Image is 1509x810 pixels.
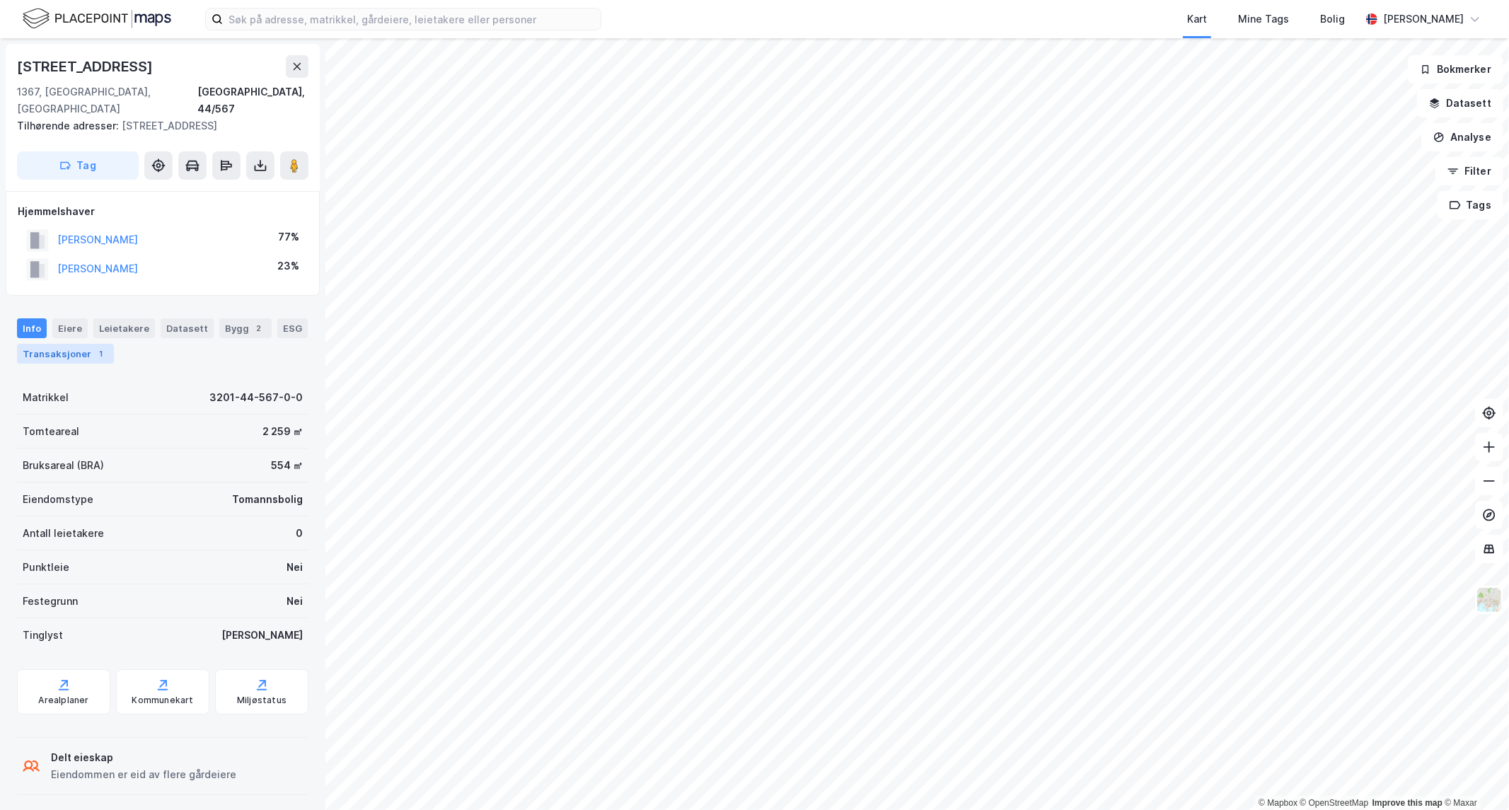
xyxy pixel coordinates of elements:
div: Antall leietakere [23,525,104,542]
div: [PERSON_NAME] [221,627,303,644]
div: [GEOGRAPHIC_DATA], 44/567 [197,83,308,117]
div: [PERSON_NAME] [1383,11,1464,28]
div: Datasett [161,318,214,338]
span: Tilhørende adresser: [17,120,122,132]
div: Hjemmelshaver [18,203,308,220]
div: 23% [277,258,299,274]
div: Tomannsbolig [232,491,303,508]
div: 1 [94,347,108,361]
div: ESG [277,318,308,338]
button: Datasett [1417,89,1503,117]
div: Leietakere [93,318,155,338]
div: 3201-44-567-0-0 [209,389,303,406]
div: Arealplaner [38,695,88,706]
a: Mapbox [1259,798,1297,808]
div: Punktleie [23,559,69,576]
button: Tag [17,151,139,180]
div: 554 ㎡ [271,457,303,474]
button: Filter [1435,157,1503,185]
div: Bolig [1320,11,1345,28]
div: Mine Tags [1238,11,1289,28]
div: Transaksjoner [17,344,114,364]
div: Delt eieskap [51,749,236,766]
img: Z [1476,586,1503,613]
div: Kart [1187,11,1207,28]
div: 0 [296,525,303,542]
div: 1367, [GEOGRAPHIC_DATA], [GEOGRAPHIC_DATA] [17,83,197,117]
iframe: Chat Widget [1438,742,1509,810]
div: Eiendommen er eid av flere gårdeiere [51,766,236,783]
div: Festegrunn [23,593,78,610]
div: [STREET_ADDRESS] [17,55,156,78]
button: Bokmerker [1408,55,1503,83]
div: Kontrollprogram for chat [1438,742,1509,810]
div: 77% [278,228,299,245]
div: Kommunekart [132,695,193,706]
div: Nei [287,593,303,610]
div: Eiere [52,318,88,338]
div: Bygg [219,318,272,338]
div: Info [17,318,47,338]
img: logo.f888ab2527a4732fd821a326f86c7f29.svg [23,6,171,31]
a: Improve this map [1372,798,1442,808]
button: Analyse [1421,123,1503,151]
div: Eiendomstype [23,491,93,508]
div: Matrikkel [23,389,69,406]
div: 2 [252,321,266,335]
div: Tomteareal [23,423,79,440]
div: Miljøstatus [237,695,287,706]
input: Søk på adresse, matrikkel, gårdeiere, leietakere eller personer [223,8,601,30]
div: 2 259 ㎡ [262,423,303,440]
div: Bruksareal (BRA) [23,457,104,474]
div: Tinglyst [23,627,63,644]
div: [STREET_ADDRESS] [17,117,297,134]
a: OpenStreetMap [1300,798,1369,808]
div: Nei [287,559,303,576]
button: Tags [1438,191,1503,219]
